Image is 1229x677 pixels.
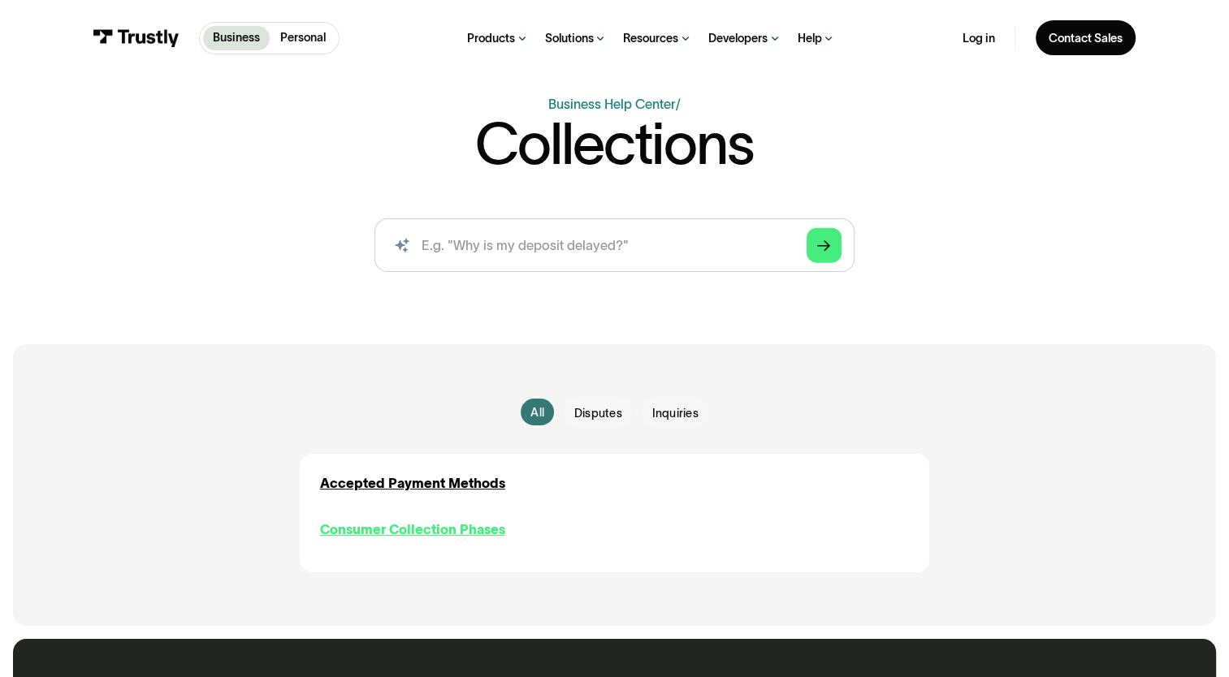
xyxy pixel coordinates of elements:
form: Email Form [300,397,928,427]
p: Personal [280,29,326,46]
div: / [676,97,681,111]
a: Contact Sales [1036,20,1136,55]
input: search [374,218,855,271]
div: All [530,404,544,420]
div: Developers [708,31,768,46]
div: Resources [623,31,678,46]
a: Accepted Payment Methods [320,473,505,493]
a: Log in [963,31,995,46]
img: Trustly Logo [93,29,180,47]
a: All [521,399,554,425]
span: Inquiries [651,405,698,421]
div: Help [798,31,822,46]
a: Personal [270,26,335,50]
div: Products [467,31,515,46]
div: Solutions [545,31,594,46]
form: Search [374,218,855,271]
span: Disputes [574,405,622,421]
div: Contact Sales [1049,31,1123,46]
p: Business [213,29,260,46]
a: Business Help Center [548,97,676,111]
h1: Collections [475,114,753,172]
a: Consumer Collection Phases [320,520,505,539]
a: Business [203,26,270,50]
